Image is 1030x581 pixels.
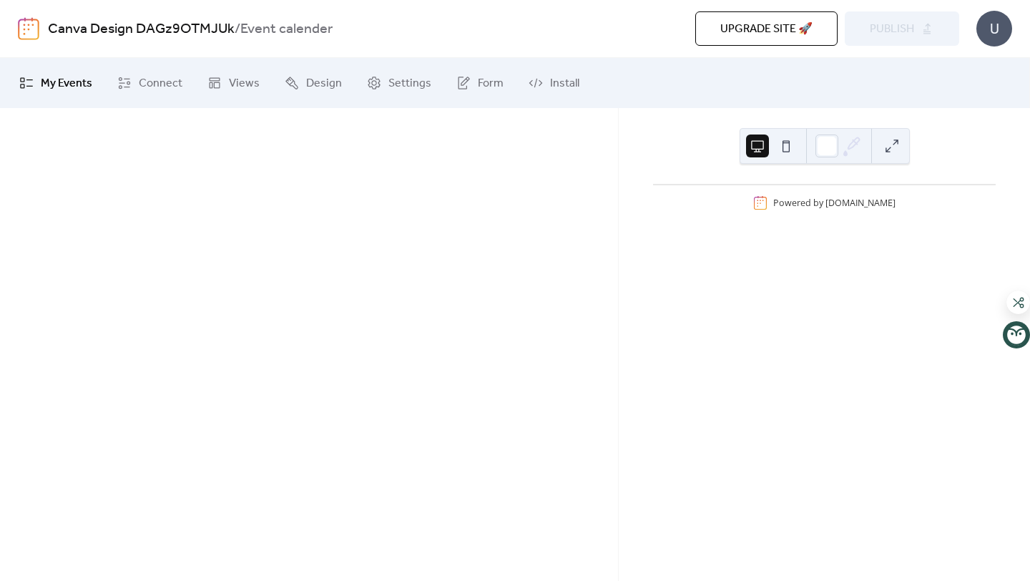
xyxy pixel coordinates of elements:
a: Install [518,64,590,102]
span: Install [550,75,579,92]
img: logo [18,17,39,40]
a: My Events [9,64,103,102]
div: Powered by [773,197,896,209]
a: Canva Design DAGz9OTMJUk [48,16,235,43]
div: U [976,11,1012,47]
a: [DOMAIN_NAME] [825,197,896,209]
span: Views [229,75,260,92]
a: Settings [356,64,442,102]
a: Views [197,64,270,102]
span: Connect [139,75,182,92]
span: Upgrade site 🚀 [720,21,813,38]
button: Upgrade site 🚀 [695,11,838,46]
span: Settings [388,75,431,92]
a: Form [446,64,514,102]
span: My Events [41,75,92,92]
span: Form [478,75,504,92]
a: Connect [107,64,193,102]
b: / [235,16,240,43]
b: Event calender [240,16,333,43]
span: Design [306,75,342,92]
a: Design [274,64,353,102]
